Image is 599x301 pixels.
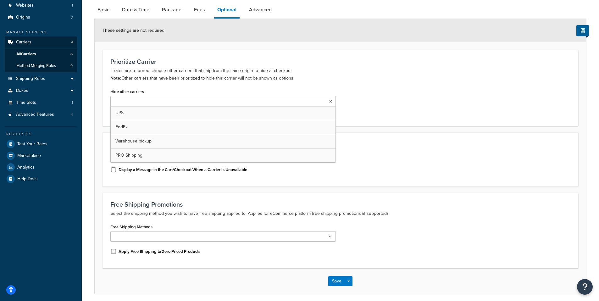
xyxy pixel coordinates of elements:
a: Test Your Rates [5,138,77,150]
a: Basic [94,2,113,17]
a: Package [159,2,185,17]
span: Carriers [16,40,31,45]
a: Help Docs [5,173,77,185]
span: Advanced Features [16,112,54,117]
span: Method Merging Rules [16,63,56,69]
a: Date & Time [119,2,153,17]
span: 3 [71,15,73,20]
p: Select the shipping method you wish to have free shipping applied to. Applies for eCommerce platf... [110,210,570,217]
a: FedEx [111,120,336,134]
span: Analytics [17,165,35,170]
li: Carriers [5,36,77,72]
span: All Carriers [16,52,36,57]
a: UPS [111,106,336,120]
a: Origins3 [5,12,77,23]
span: PRO Shipping [115,152,142,159]
a: AllCarriers6 [5,48,77,60]
div: Resources [5,131,77,137]
span: Shipping Rules [16,76,45,81]
a: Method Merging Rules0 [5,60,77,72]
h3: Free Shipping Promotions [110,201,570,208]
p: If no rates can be found specify what action to take [110,149,570,157]
a: PRO Shipping [111,148,336,162]
a: Shipping Rules [5,73,77,85]
a: Advanced Features4 [5,109,77,120]
span: 1 [72,100,73,105]
a: Advanced [246,2,275,17]
button: Open Resource Center [577,279,593,295]
a: Carriers [5,36,77,48]
li: Method Merging Rules [5,60,77,72]
li: Advanced Features [5,109,77,120]
span: 0 [70,63,73,69]
b: Note: [110,75,121,81]
a: Warehouse pickup [111,134,336,148]
li: Time Slots [5,97,77,109]
span: Time Slots [16,100,36,105]
span: 1 [72,3,73,8]
h3: Error Handling [110,141,570,148]
div: Manage Shipping [5,30,77,35]
a: Analytics [5,162,77,173]
span: Test Your Rates [17,142,47,147]
span: 4 [71,112,73,117]
span: Websites [16,3,34,8]
label: Apply Free Shipping to Zero Priced Products [119,249,200,254]
a: Optional [214,2,240,19]
li: Origins [5,12,77,23]
p: If rates are returned, choose other carriers that ship from the same origin to hide at checkout O... [110,67,570,82]
label: Display a Message in the Cart/Checkout When a Carrier Is Unavailable [119,167,247,173]
span: Marketplace [17,153,41,159]
span: Warehouse pickup [115,138,152,144]
span: FedEx [115,124,128,130]
span: 6 [70,52,73,57]
label: Hide other carriers [110,89,144,94]
span: Boxes [16,88,28,93]
a: Time Slots1 [5,97,77,109]
span: These settings are not required. [103,27,165,34]
a: Boxes [5,85,77,97]
h3: Prioritize Carrier [110,58,570,65]
span: UPS [115,109,124,116]
label: Free Shipping Methods [110,225,153,229]
a: Fees [191,2,208,17]
button: Show Help Docs [576,25,589,36]
span: Help Docs [17,176,38,182]
a: Marketplace [5,150,77,161]
span: Origins [16,15,30,20]
button: Save [328,276,345,286]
